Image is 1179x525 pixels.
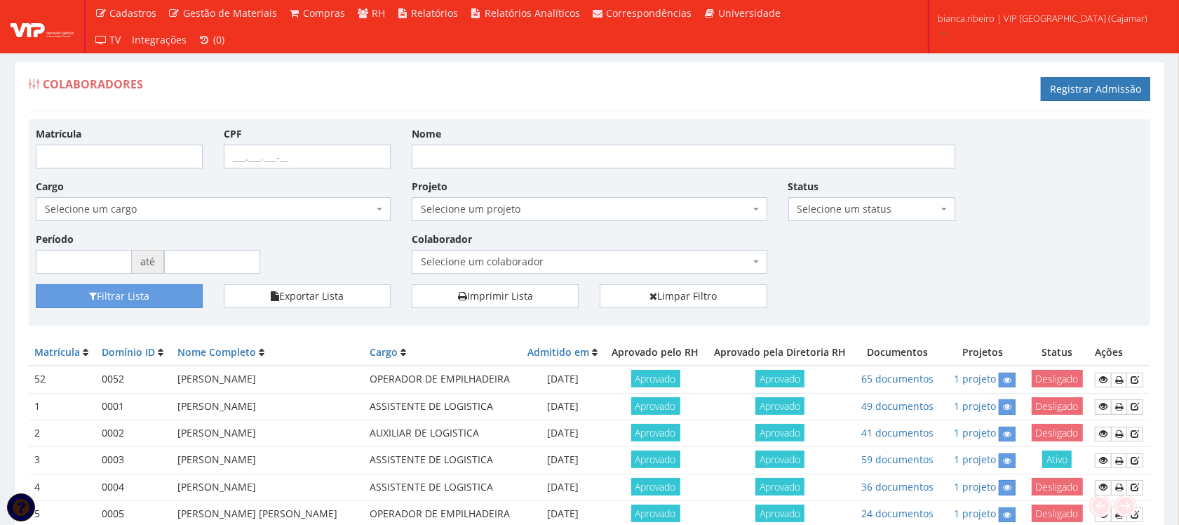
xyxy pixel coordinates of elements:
td: 2 [29,420,96,447]
a: 59 documentos [861,453,934,466]
span: Aprovado [755,478,804,496]
a: 36 documentos [861,480,934,493]
a: Registrar Admissão [1041,77,1150,101]
th: Documentos [854,340,941,366]
td: [PERSON_NAME] [172,393,364,420]
span: Desligado [1032,424,1083,441]
td: AUXILIAR DE LOGISTICA [364,420,520,447]
a: 1 projeto [954,399,996,413]
label: Matrícula [36,127,81,141]
td: 0052 [96,366,172,393]
a: 1 projeto [954,372,996,385]
th: Status [1025,340,1089,366]
td: ASSISTENTE DE LOGISTICA [364,474,520,500]
span: Aprovado [631,397,680,415]
td: ASSISTENTE DE LOGISTICA [364,393,520,420]
button: Filtrar Lista [36,284,203,308]
td: 1 [29,393,96,420]
a: 41 documentos [861,426,934,439]
span: Aprovado [755,451,804,468]
a: 1 projeto [954,507,996,520]
span: Desligado [1032,370,1083,387]
td: 0001 [96,393,172,420]
label: Status [788,180,819,194]
span: Selecione um projeto [412,197,767,221]
span: Aprovado [631,505,680,522]
a: 49 documentos [861,399,934,413]
th: Aprovado pelo RH [605,340,706,366]
span: Cadastros [110,6,157,20]
label: Cargo [36,180,64,194]
a: Imprimir Lista [412,284,579,308]
label: Colaborador [412,232,472,246]
td: 4 [29,474,96,500]
span: Gestão de Materiais [183,6,277,20]
td: 52 [29,366,96,393]
span: Relatórios Analíticos [485,6,580,20]
span: Aprovado [631,451,680,468]
td: ASSISTENTE DE LOGISTICA [364,447,520,474]
a: TV [89,27,127,53]
span: (0) [213,33,224,46]
th: Aprovado pela Diretoria RH [706,340,854,366]
a: (0) [193,27,231,53]
span: Aprovado [755,397,804,415]
a: Admitido em [527,345,589,359]
input: ___.___.___-__ [224,145,391,168]
span: Selecione um status [788,197,955,221]
span: bianca.ribeiro | VIP [GEOGRAPHIC_DATA] (Cajamar) [938,11,1147,25]
span: Selecione um cargo [45,202,373,216]
a: Matrícula [34,345,80,359]
span: Desligado [1032,397,1083,415]
span: TV [110,33,121,46]
span: Integrações [133,33,187,46]
th: Projetos [941,340,1025,366]
label: CPF [224,127,242,141]
td: 0003 [96,447,172,474]
img: logo [11,16,74,37]
td: 0002 [96,420,172,447]
td: [PERSON_NAME] [172,447,364,474]
td: [DATE] [520,393,605,420]
span: Aprovado [755,505,804,522]
a: Nome Completo [177,345,256,359]
td: [PERSON_NAME] [172,366,364,393]
span: Correspondências [607,6,692,20]
span: até [132,250,164,274]
a: Cargo [370,345,398,359]
span: Desligado [1032,505,1083,522]
td: [DATE] [520,474,605,500]
span: RH [372,6,385,20]
td: 0004 [96,474,172,500]
span: Aprovado [631,370,680,387]
span: Compras [304,6,346,20]
a: 24 documentos [861,507,934,520]
td: [PERSON_NAME] [172,474,364,500]
th: Ações [1089,340,1150,366]
span: Aprovado [755,370,804,387]
span: Colaboradores [43,77,143,92]
span: Relatórios [412,6,459,20]
span: Aprovado [631,478,680,496]
a: 1 projeto [954,426,996,439]
span: Selecione um status [797,202,938,216]
a: 1 projeto [954,480,996,493]
span: Selecione um colaborador [412,250,767,274]
span: Ativo [1042,451,1072,468]
label: Projeto [412,180,447,194]
a: Domínio ID [102,345,155,359]
span: Desligado [1032,478,1083,496]
td: 3 [29,447,96,474]
td: [DATE] [520,447,605,474]
span: Universidade [718,6,781,20]
label: Período [36,232,74,246]
td: [DATE] [520,420,605,447]
span: Aprovado [631,424,680,441]
span: Selecione um projeto [421,202,749,216]
a: 65 documentos [861,372,934,385]
span: Selecione um cargo [36,197,391,221]
label: Nome [412,127,441,141]
a: 1 projeto [954,453,996,466]
td: [DATE] [520,366,605,393]
button: Exportar Lista [224,284,391,308]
